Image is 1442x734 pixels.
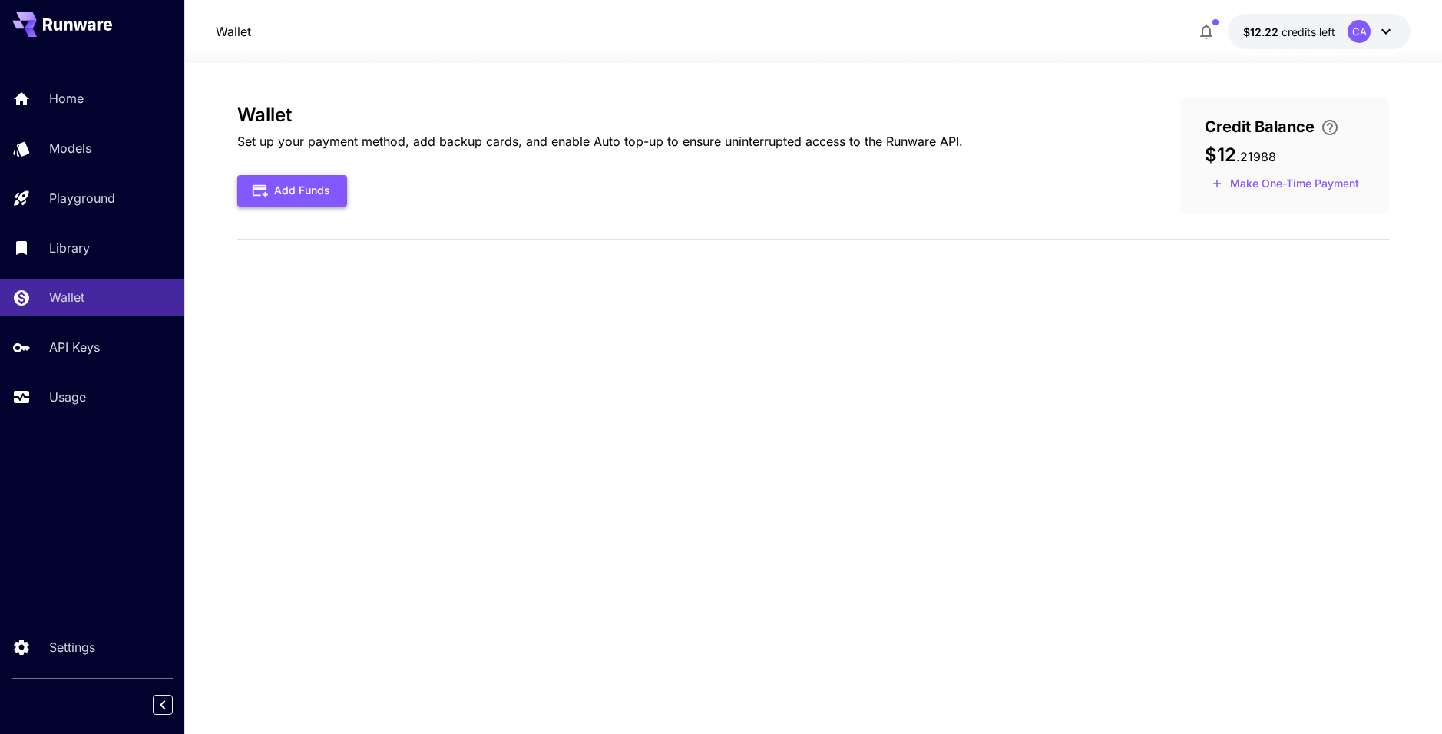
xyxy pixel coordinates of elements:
a: Wallet [216,22,251,41]
h3: Wallet [237,104,963,126]
div: Collapse sidebar [164,691,184,719]
span: Credit Balance [1205,115,1315,138]
button: Collapse sidebar [153,695,173,715]
button: Make a one-time, non-recurring payment [1205,172,1366,196]
button: $12.21988CA [1228,14,1411,49]
span: $12 [1205,144,1236,166]
p: Models [49,139,91,157]
p: Playground [49,189,115,207]
p: Home [49,89,84,107]
span: credits left [1282,25,1335,38]
nav: breadcrumb [216,22,251,41]
div: $12.21988 [1243,24,1335,40]
button: Enter your card details and choose an Auto top-up amount to avoid service interruptions. We'll au... [1315,118,1345,137]
p: API Keys [49,338,100,356]
p: Set up your payment method, add backup cards, and enable Auto top-up to ensure uninterrupted acce... [237,132,963,150]
p: Library [49,239,90,257]
p: Usage [49,388,86,406]
span: . 21988 [1236,149,1276,164]
span: $12.22 [1243,25,1282,38]
p: Wallet [49,288,84,306]
div: CA [1348,20,1371,43]
p: Settings [49,638,95,656]
button: Add Funds [237,175,347,207]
